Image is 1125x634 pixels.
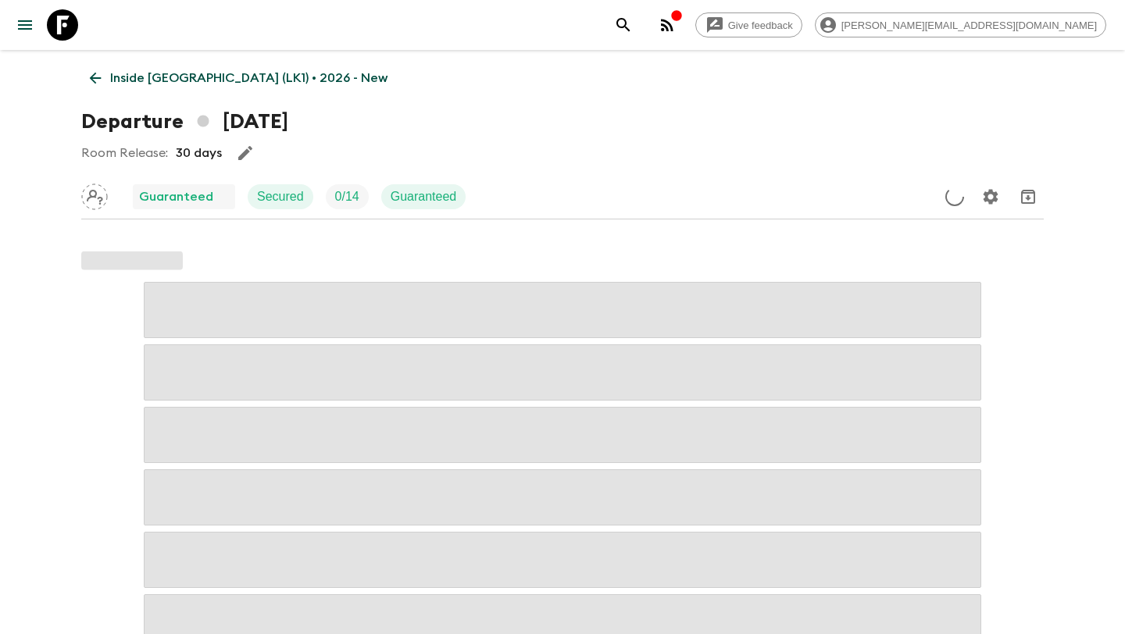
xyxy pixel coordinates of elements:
[81,106,288,137] h1: Departure [DATE]
[720,20,802,31] span: Give feedback
[326,184,369,209] div: Trip Fill
[248,184,313,209] div: Secured
[975,181,1006,212] button: Settings
[1012,181,1044,212] button: Archive (Completed, Cancelled or Unsynced Departures only)
[81,144,168,162] p: Room Release:
[139,187,213,206] p: Guaranteed
[335,187,359,206] p: 0 / 14
[391,187,457,206] p: Guaranteed
[9,9,41,41] button: menu
[939,181,970,212] button: Update Price, Early Bird Discount and Costs
[257,187,304,206] p: Secured
[110,69,387,87] p: Inside [GEOGRAPHIC_DATA] (LK1) • 2026 - New
[176,144,222,162] p: 30 days
[695,12,802,37] a: Give feedback
[815,12,1106,37] div: [PERSON_NAME][EMAIL_ADDRESS][DOMAIN_NAME]
[833,20,1105,31] span: [PERSON_NAME][EMAIL_ADDRESS][DOMAIN_NAME]
[81,62,396,94] a: Inside [GEOGRAPHIC_DATA] (LK1) • 2026 - New
[81,188,108,201] span: Assign pack leader
[608,9,639,41] button: search adventures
